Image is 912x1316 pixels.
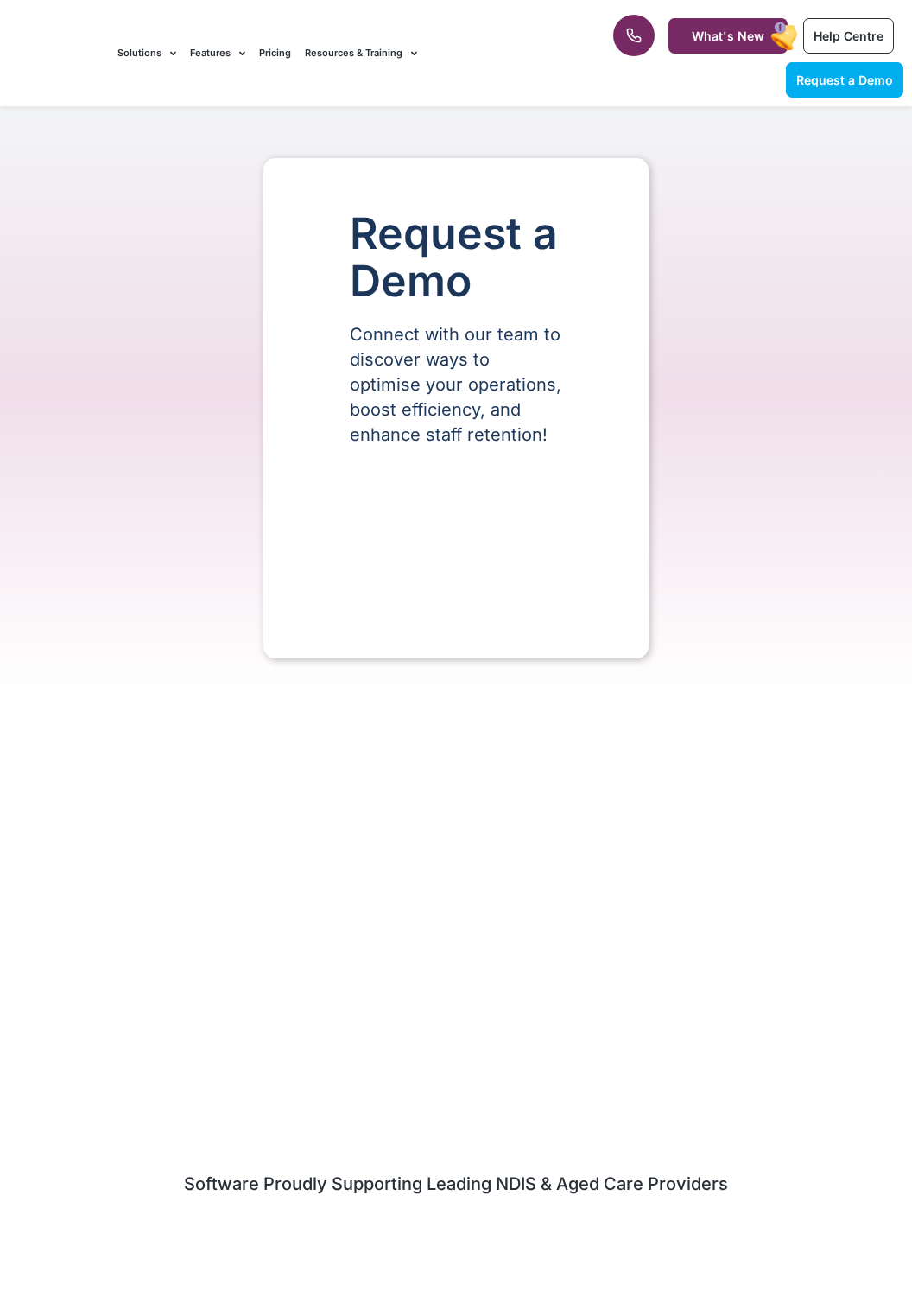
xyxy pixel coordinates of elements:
i: ★ [535,972,546,990]
a: What's New [668,18,788,54]
div: 4.6/5 [535,972,598,990]
div: 4.6 [508,974,526,989]
i: ★ [208,972,219,990]
div: 4.5 [130,974,148,989]
a: Help Centre [803,18,894,54]
p: Connect with our team to discover ways to optimise your operations, boost efficiency, and enhance... [350,322,562,448]
h2: Software Proudly Supporting Leading NDIS & Aged Care Providers [9,1173,903,1195]
a: Features [190,24,245,82]
div: 4.5/5 [156,972,219,990]
iframe: Form 0 [350,477,562,607]
h2: Thank you for trusting CareMaster with supporting your business [9,840,903,868]
span: What's New [692,29,764,43]
i: ★ [195,972,206,990]
i: ★ [182,972,193,990]
a: Read More [226,1002,300,1016]
span: Help Centre [814,29,883,43]
i: ★ [169,972,180,990]
i: ★ [548,972,559,990]
a: Request a Demo [786,62,903,98]
a: Solutions [117,24,176,82]
img: CareMaster Logo [9,43,100,63]
i: ★ [586,972,598,990]
i: ★ [573,972,585,990]
div: 894 Ratings | 1K + Downloads [606,974,774,989]
a: Pricing [259,24,291,82]
span: Request a Demo [796,73,893,87]
a: Resources & Training [305,24,417,82]
h1: Request a Demo [350,210,562,305]
img: small black download on the apple app store button. [171,898,355,959]
i: ★ [560,972,572,990]
i: ★ [156,972,168,990]
img: "Get is on" Black Google play button. [539,899,744,959]
nav: Menu [117,24,581,82]
a: Read More [605,1002,678,1016]
div: 201 reviews | 1K + Downloads [228,974,396,989]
